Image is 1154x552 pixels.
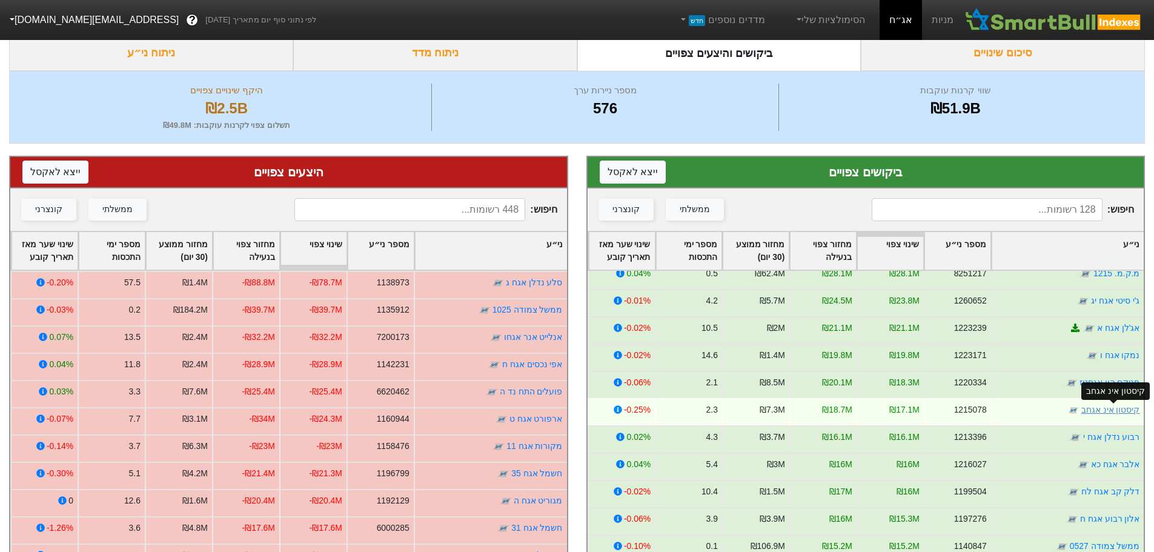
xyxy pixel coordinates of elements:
div: 8251217 [953,267,986,280]
div: 7.7 [129,413,141,425]
div: 1260652 [953,294,986,307]
div: Toggle SortBy [992,232,1144,270]
div: ביקושים והיצעים צפויים [577,35,861,71]
a: פועלים התח נד ה [500,387,563,396]
div: -₪23M [316,440,342,453]
a: ארפורט אגח ט [509,414,563,424]
div: מספר ניירות ערך [435,84,775,98]
div: ₪2.4M [182,331,208,344]
a: דלק קב אגח לח [1081,487,1139,496]
div: -0.01% [623,294,650,307]
div: -1.26% [47,522,73,534]
div: -0.30% [47,467,73,480]
div: ניתוח ני״ע [9,35,293,71]
img: SmartBull [963,8,1144,32]
div: 0 [68,494,73,507]
img: tase link [1077,295,1089,307]
div: קיסטון אינ אגחב [1081,382,1150,400]
a: אלון רבוע אגח ח [1079,514,1139,524]
a: אג'לן אגח א [1097,323,1139,333]
div: ₪18.7M [822,404,852,416]
div: 1192129 [377,494,410,507]
div: ניתוח מדד [293,35,577,71]
div: -₪39.7M [310,304,342,316]
div: ממשלתי [102,203,133,216]
button: ייצא לאקסל [600,161,666,184]
div: ₪5.7M [759,294,784,307]
img: tase link [492,441,505,453]
div: 576 [435,98,775,119]
a: אנלייט אנר אגחו [504,332,563,342]
div: ₪2.4M [182,358,208,371]
div: 3.3 [129,385,141,398]
button: ממשלתי [666,199,724,221]
div: ₪1.4M [759,349,784,362]
div: -₪28.9M [242,358,275,371]
div: 0.04% [626,458,650,471]
div: ₪20.1M [822,376,852,389]
div: 11.8 [124,358,141,371]
div: ₪184.2M [173,304,208,316]
a: מקורות אגח 11 [506,441,562,451]
div: 6000285 [377,522,410,534]
a: ממשל צמודה 0527 [1069,541,1139,551]
div: Toggle SortBy [857,232,923,270]
div: ₪51.9B [782,98,1129,119]
a: נמקו אגח ו [1099,350,1139,360]
div: Toggle SortBy [213,232,279,270]
div: Toggle SortBy [723,232,789,270]
div: ₪4.2M [182,467,208,480]
div: 12.6 [124,494,141,507]
div: Toggle SortBy [348,232,414,270]
div: ₪16M [896,485,919,498]
div: 3.6 [129,522,141,534]
a: מגוריט אגח ה [514,496,563,505]
div: ₪21.1M [822,322,852,334]
button: קונצרני [599,199,654,221]
span: חדש [689,15,705,26]
div: 0.04% [50,358,73,371]
div: 2.1 [706,376,717,389]
div: -₪34M [249,413,275,425]
img: tase link [1067,404,1079,416]
div: ₪21.1M [889,322,920,334]
div: 0.03% [50,385,73,398]
img: tase link [486,386,498,398]
div: ₪19.8M [822,349,852,362]
div: 1199504 [953,485,986,498]
div: -₪32.2M [310,331,342,344]
img: tase link [1086,350,1098,362]
div: Toggle SortBy [656,232,722,270]
div: ₪18.3M [889,376,920,389]
img: tase link [497,522,509,534]
div: -0.02% [623,485,650,498]
div: 14.6 [701,349,717,362]
a: אפי נכסים אגח ח [502,359,563,369]
div: 0.2 [129,304,141,316]
img: tase link [490,331,502,344]
div: -₪39.7M [242,304,275,316]
img: tase link [1067,486,1079,498]
div: 1160944 [377,413,410,425]
div: Toggle SortBy [924,232,990,270]
div: 10.4 [701,485,717,498]
div: Toggle SortBy [589,232,655,270]
div: Toggle SortBy [280,232,347,270]
img: tase link [500,495,512,507]
a: ממשל צמודה 1025 [492,305,563,314]
a: הסימולציות שלי [789,8,870,32]
div: ₪28.1M [889,267,920,280]
div: -0.14% [47,440,73,453]
a: פניקס הון אגחטז [1079,377,1139,387]
div: ₪1.4M [182,276,208,289]
div: -₪17.6M [242,522,275,534]
div: -0.25% [623,404,650,416]
div: ₪2M [766,322,784,334]
div: -₪23M [249,440,275,453]
div: ₪7.3M [759,404,784,416]
div: 1197276 [953,513,986,525]
div: 7200173 [377,331,410,344]
div: ₪16M [896,458,919,471]
div: קונצרני [612,203,640,216]
img: tase link [1066,513,1078,525]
